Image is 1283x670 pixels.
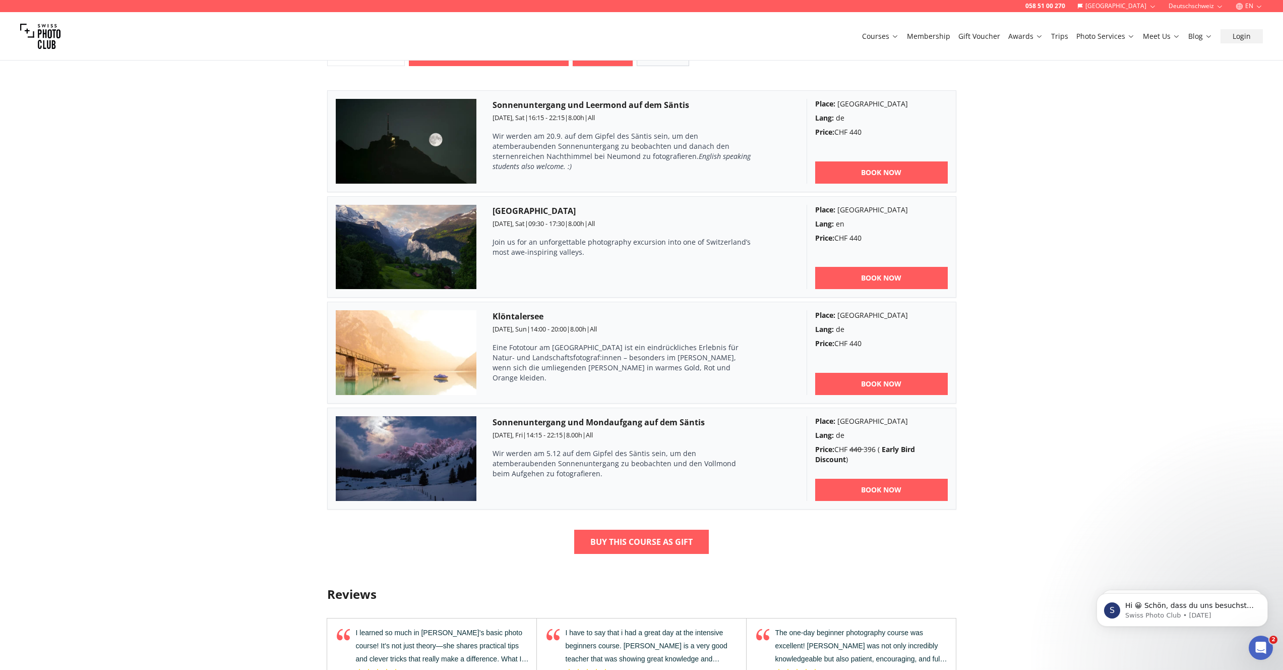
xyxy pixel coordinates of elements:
[1188,31,1212,41] a: Blog
[861,379,901,389] b: BOOK NOW
[1051,31,1068,41] a: Trips
[815,444,915,464] span: ( )
[493,449,755,479] p: Wir werden am 5.12 auf dem Gipfel des Säntis sein, um den atemberaubenden Sonnenuntergang zu beob...
[586,430,593,439] span: All
[815,444,834,454] b: Price :
[574,530,709,554] a: Buy This Course As Gift
[588,113,595,122] span: All
[493,430,593,439] small: | | |
[493,416,790,428] h3: Sonnenuntergang und Mondaufgang auf dem Säntis
[493,237,755,257] p: Join us for an unforgettable photography excursion into one of Switzerland’s most awe-inspiring v...
[493,99,790,111] h3: Sonnenuntergang und Leermond auf dem Säntis
[815,219,948,229] div: en
[815,310,835,320] b: Place :
[493,113,595,122] small: | | |
[815,339,948,349] div: CHF
[954,29,1004,43] button: Gift Voucher
[815,99,948,109] div: [GEOGRAPHIC_DATA]
[1220,29,1263,43] button: Login
[493,205,790,217] h3: [GEOGRAPHIC_DATA]
[815,310,948,320] div: [GEOGRAPHIC_DATA]
[566,430,582,439] span: 8.00 h
[862,31,899,41] a: Courses
[528,113,565,122] span: 16:15 - 22:15
[1081,572,1283,643] iframe: Intercom notifications message
[815,324,948,334] div: de
[493,219,595,228] small: | | |
[493,324,527,333] span: [DATE], Sun
[815,161,948,184] a: BOOK NOW
[590,324,597,333] span: All
[815,373,948,395] a: BOOK NOW
[849,233,862,243] span: 440
[570,324,586,333] span: 8.00 h
[815,233,834,243] b: Price :
[815,430,834,440] b: Lang :
[336,205,477,290] img: Lauterbrunnen Valley Vistas
[815,127,834,137] b: Price :
[815,479,948,501] a: BOOK NOW
[861,273,901,283] b: BOOK NOW
[849,444,876,454] span: 396
[815,205,948,215] div: [GEOGRAPHIC_DATA]
[493,310,790,322] h3: Klöntalersee
[493,430,523,439] span: [DATE], Fri
[590,536,693,548] b: Buy This Course As Gift
[1008,31,1043,41] a: Awards
[528,219,565,228] span: 09:30 - 17:30
[861,167,901,178] b: BOOK NOW
[1139,29,1184,43] button: Meet Us
[1025,2,1065,10] a: 058 51 00 270
[327,586,956,602] h3: Reviews
[493,324,597,333] small: | | |
[815,430,948,440] div: de
[493,151,751,171] em: English speaking students also welcome. :)
[815,444,915,464] b: Early Bird Discount
[588,219,595,228] span: All
[1184,29,1216,43] button: Blog
[815,127,948,137] div: CHF
[815,416,948,426] div: [GEOGRAPHIC_DATA]
[493,113,525,122] span: [DATE], Sat
[1076,31,1135,41] a: Photo Services
[815,444,948,465] div: CHF
[336,310,477,395] img: Klöntalersee
[1072,29,1139,43] button: Photo Services
[336,99,477,184] img: Sonnenuntergang und Leermond auf dem Säntis
[815,267,948,289] a: BOOK NOW
[815,113,948,123] div: de
[1143,31,1180,41] a: Meet Us
[815,233,948,243] div: CHF
[849,127,862,137] span: 440
[815,416,835,426] b: Place :
[530,324,567,333] span: 14:00 - 20:00
[849,444,864,454] del: 440
[1004,29,1047,43] button: Awards
[493,343,755,383] p: Eine Fototour am [GEOGRAPHIC_DATA] ist ein eindrückliches Erlebnis für Natur- und Landschaftsfoto...
[815,339,834,348] b: Price :
[903,29,954,43] button: Membership
[526,430,563,439] span: 14:15 - 22:15
[1047,29,1072,43] button: Trips
[861,485,901,495] b: BOOK NOW
[858,29,903,43] button: Courses
[815,99,835,108] b: Place :
[20,16,60,57] img: Swiss photo club
[493,219,525,228] span: [DATE], Sat
[815,205,835,214] b: Place :
[907,31,950,41] a: Membership
[815,113,834,123] b: Lang :
[815,324,834,334] b: Lang :
[1269,636,1277,644] span: 2
[493,131,755,172] p: Wir werden am 20.9. auf dem Gipfel des Säntis sein, um den atemberaubenden Sonnenuntergang zu beo...
[958,31,1000,41] a: Gift Voucher
[568,219,584,228] span: 8.00 h
[849,339,862,348] span: 440
[1249,636,1273,660] iframe: Intercom live chat
[568,113,584,122] span: 8.00 h
[336,416,477,501] img: Sonnenuntergang und Mondaufgang auf dem Säntis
